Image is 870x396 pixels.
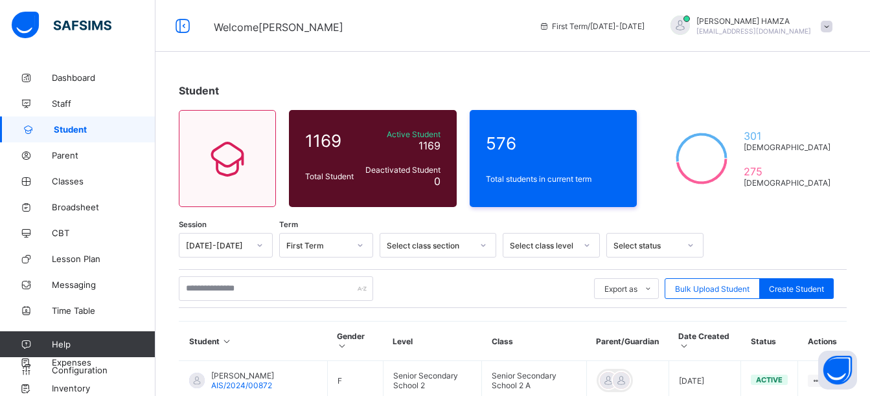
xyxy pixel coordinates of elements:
[211,380,272,390] span: AIS/2024/00872
[279,220,298,229] span: Term
[12,12,111,39] img: safsims
[52,176,155,186] span: Classes
[363,165,441,175] span: Deactivated Student
[186,241,249,250] div: [DATE]-[DATE]
[327,322,383,361] th: Gender
[696,16,811,26] span: [PERSON_NAME] HAMZA
[586,322,669,361] th: Parent/Guardian
[52,254,155,264] span: Lesson Plan
[52,365,155,375] span: Configuration
[696,27,811,35] span: [EMAIL_ADDRESS][DOMAIN_NAME]
[211,371,274,380] span: [PERSON_NAME]
[744,165,830,178] span: 275
[539,21,645,31] span: session/term information
[286,241,349,250] div: First Term
[52,150,155,160] span: Parent
[769,284,824,294] span: Create Student
[302,168,360,184] div: Total Student
[54,124,155,135] span: Student
[383,322,482,361] th: Level
[818,351,857,390] button: Open asap
[52,228,155,238] span: CBT
[675,284,750,294] span: Bulk Upload Student
[744,142,830,152] span: [DEMOGRAPHIC_DATA]
[52,72,155,83] span: Dashboard
[52,98,155,109] span: Staff
[179,322,328,361] th: Student
[486,174,621,184] span: Total students in current term
[744,129,830,142] span: 301
[604,284,637,294] span: Export as
[482,322,587,361] th: Class
[486,133,621,153] span: 576
[363,129,441,139] span: Active Student
[52,280,155,290] span: Messaging
[613,241,680,250] div: Select status
[741,322,798,361] th: Status
[658,16,839,37] div: UMARHAMZA
[418,139,441,152] span: 1169
[52,202,155,212] span: Broadsheet
[52,383,155,393] span: Inventory
[52,305,155,316] span: Time Table
[756,375,783,384] span: active
[179,84,219,97] span: Student
[214,21,343,34] span: Welcome [PERSON_NAME]
[434,175,441,188] span: 0
[798,322,847,361] th: Actions
[337,341,348,351] i: Sort in Ascending Order
[744,178,830,188] span: [DEMOGRAPHIC_DATA]
[52,339,155,349] span: Help
[305,131,357,151] span: 1169
[669,322,741,361] th: Date Created
[222,336,233,346] i: Sort in Ascending Order
[179,220,207,229] span: Session
[510,241,576,250] div: Select class level
[678,341,689,351] i: Sort in Ascending Order
[387,241,472,250] div: Select class section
